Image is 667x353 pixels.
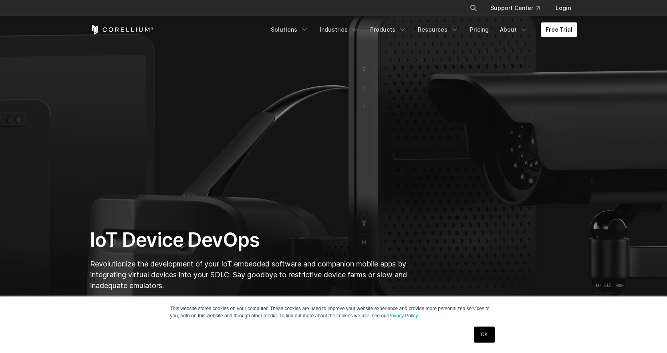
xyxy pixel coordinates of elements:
div: Navigation Menu [266,22,577,37]
a: Free Trial [541,22,577,37]
p: This website stores cookies on your computer. These cookies are used to improve your website expe... [170,305,497,319]
a: Corellium Home [90,25,154,34]
a: Industries [315,22,364,37]
a: Support Center [484,1,546,15]
a: Pricing [465,22,494,37]
div: Navigation Menu [460,1,577,15]
h1: IoT Device DevOps [90,228,409,252]
a: Solutions [266,22,313,37]
a: Products [365,22,411,37]
span: Revolutionize the development of your IoT embedded software and companion mobile apps by integrat... [90,260,407,290]
a: OK [474,327,494,343]
button: Search [466,1,481,15]
a: About [495,22,533,37]
a: Privacy Policy. [388,313,419,319]
a: Resources [413,22,463,37]
a: Login [549,1,577,15]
